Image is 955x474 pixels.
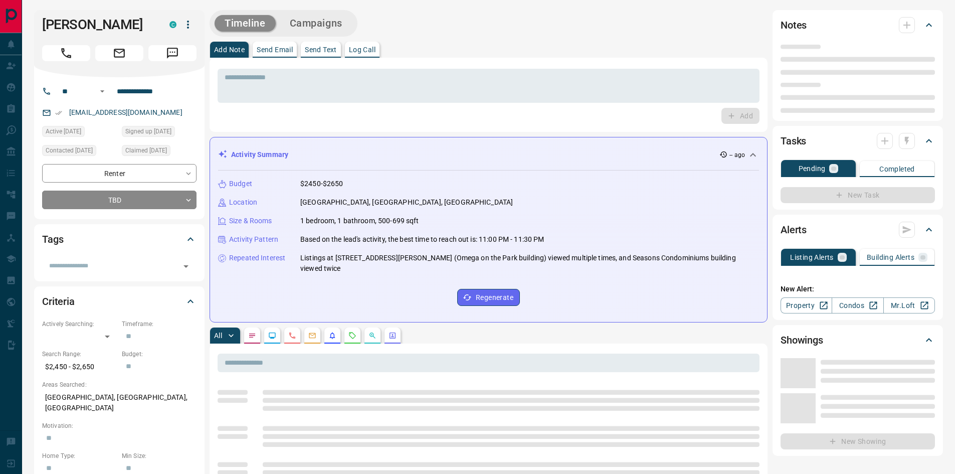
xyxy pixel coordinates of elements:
[125,126,171,136] span: Signed up [DATE]
[122,451,197,460] p: Min Size:
[169,21,176,28] div: condos.ca
[148,45,197,61] span: Message
[214,332,222,339] p: All
[257,46,293,53] p: Send Email
[42,359,117,375] p: $2,450 - $2,650
[328,332,336,340] svg: Listing Alerts
[781,129,935,153] div: Tasks
[42,191,197,209] div: TBD
[122,350,197,359] p: Budget:
[457,289,520,306] button: Regenerate
[42,17,154,33] h1: [PERSON_NAME]
[215,15,276,32] button: Timeline
[69,108,182,116] a: [EMAIL_ADDRESS][DOMAIN_NAME]
[781,133,806,149] h2: Tasks
[122,145,197,159] div: Sat Oct 11 2025
[348,332,356,340] svg: Requests
[729,150,745,160] p: -- ago
[781,297,832,313] a: Property
[42,320,117,329] p: Actively Searching:
[781,332,823,348] h2: Showings
[42,389,197,416] p: [GEOGRAPHIC_DATA], [GEOGRAPHIC_DATA], [GEOGRAPHIC_DATA]
[55,109,62,116] svg: Email Verified
[879,166,915,173] p: Completed
[42,289,197,313] div: Criteria
[781,328,935,352] div: Showings
[288,332,296,340] svg: Calls
[883,297,935,313] a: Mr.Loft
[95,45,143,61] span: Email
[268,332,276,340] svg: Lead Browsing Activity
[42,126,117,140] div: Sat Oct 11 2025
[231,149,288,160] p: Activity Summary
[42,227,197,251] div: Tags
[832,297,883,313] a: Condos
[42,145,117,159] div: Sat Oct 11 2025
[799,165,826,172] p: Pending
[867,254,914,261] p: Building Alerts
[42,350,117,359] p: Search Range:
[229,234,278,245] p: Activity Pattern
[280,15,352,32] button: Campaigns
[42,451,117,460] p: Home Type:
[300,253,759,274] p: Listings at [STREET_ADDRESS][PERSON_NAME] (Omega on the Park building) viewed multiple times, and...
[300,216,419,226] p: 1 bedroom, 1 bathroom, 500-699 sqft
[308,332,316,340] svg: Emails
[46,145,93,155] span: Contacted [DATE]
[179,259,193,273] button: Open
[42,421,197,430] p: Motivation:
[781,222,807,238] h2: Alerts
[300,179,343,189] p: $2450-$2650
[46,126,81,136] span: Active [DATE]
[42,45,90,61] span: Call
[122,126,197,140] div: Sat Oct 11 2025
[781,218,935,242] div: Alerts
[122,320,197,329] p: Timeframe:
[42,380,197,389] p: Areas Searched:
[229,253,285,263] p: Repeated Interest
[790,254,834,261] p: Listing Alerts
[214,46,245,53] p: Add Note
[218,145,759,164] div: Activity Summary-- ago
[300,234,544,245] p: Based on the lead's activity, the best time to reach out is: 11:00 PM - 11:30 PM
[229,179,252,189] p: Budget
[42,164,197,183] div: Renter
[300,197,513,208] p: [GEOGRAPHIC_DATA], [GEOGRAPHIC_DATA], [GEOGRAPHIC_DATA]
[781,284,935,294] p: New Alert:
[96,85,108,97] button: Open
[42,293,75,309] h2: Criteria
[781,13,935,37] div: Notes
[42,231,63,247] h2: Tags
[349,46,375,53] p: Log Call
[229,197,257,208] p: Location
[389,332,397,340] svg: Agent Actions
[781,17,807,33] h2: Notes
[305,46,337,53] p: Send Text
[229,216,272,226] p: Size & Rooms
[368,332,376,340] svg: Opportunities
[248,332,256,340] svg: Notes
[125,145,167,155] span: Claimed [DATE]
